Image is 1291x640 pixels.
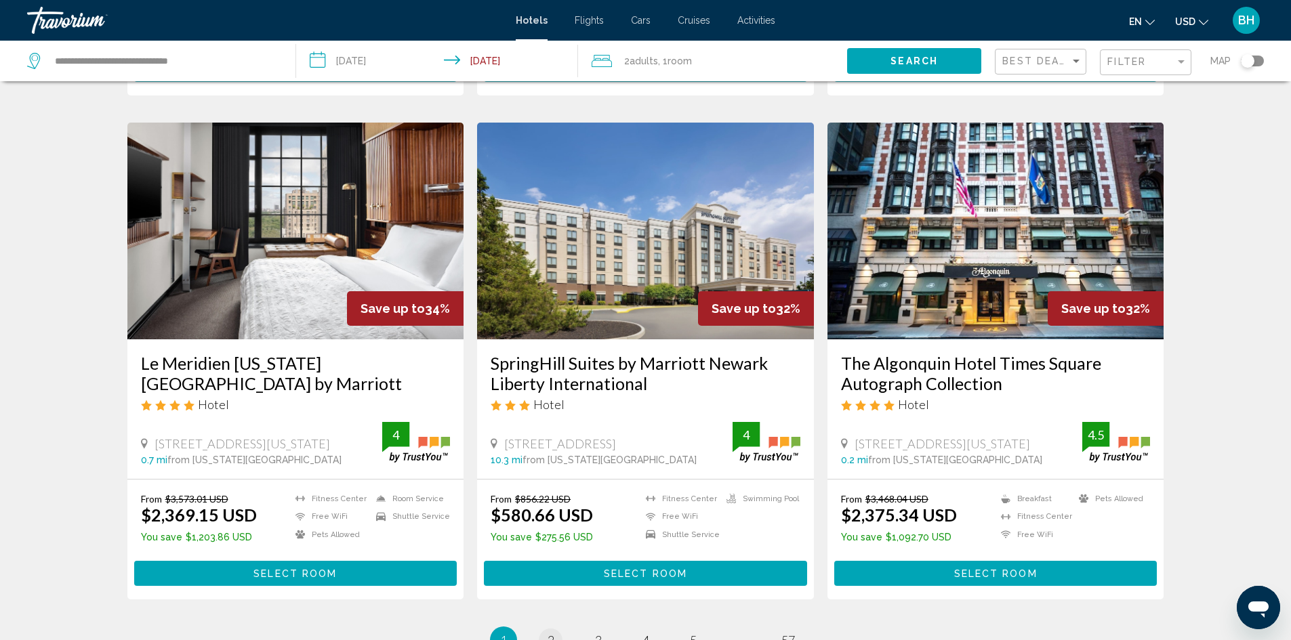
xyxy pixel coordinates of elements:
[127,123,464,339] img: Hotel image
[361,301,425,316] span: Save up to
[604,568,687,579] span: Select Room
[733,427,760,443] div: 4
[847,48,981,73] button: Search
[491,505,593,525] ins: $580.66 USD
[1082,427,1109,443] div: 4.5
[1129,16,1142,27] span: en
[841,397,1151,412] div: 4 star Hotel
[491,454,522,465] span: 10.3 mi
[533,397,565,412] span: Hotel
[1048,291,1164,326] div: 32%
[491,532,593,542] p: $275.56 USD
[720,493,800,505] li: Swimming Pool
[865,493,928,505] del: $3,468.04 USD
[491,532,532,542] span: You save
[141,353,451,393] a: Le Meridien [US_STATE][GEOGRAPHIC_DATA] by Marriott
[27,7,502,34] a: Travorium
[630,56,658,66] span: Adults
[522,454,697,465] span: from [US_STATE][GEOGRAPHIC_DATA]
[841,532,957,542] p: $1,092.70 USD
[868,454,1042,465] span: from [US_STATE][GEOGRAPHIC_DATA]
[1237,586,1280,629] iframe: Button to launch messaging window
[658,51,692,70] span: , 1
[841,505,957,525] ins: $2,375.34 USD
[855,436,1030,451] span: [STREET_ADDRESS][US_STATE]
[289,529,369,540] li: Pets Allowed
[253,568,337,579] span: Select Room
[198,397,229,412] span: Hotel
[141,532,257,542] p: $1,203.86 USD
[296,41,579,81] button: Check-in date: Dec 29, 2025 Check-out date: Jan 3, 2026
[841,493,862,505] span: From
[1002,56,1073,66] span: Best Deals
[834,564,1157,579] a: Select Room
[639,511,720,522] li: Free WiFi
[639,493,720,505] li: Fitness Center
[1238,14,1254,27] span: BH
[578,41,847,81] button: Travelers: 2 adults, 0 children
[491,397,800,412] div: 3 star Hotel
[1100,49,1191,77] button: Filter
[575,15,604,26] a: Flights
[1175,16,1195,27] span: USD
[369,511,450,522] li: Shuttle Service
[698,291,814,326] div: 32%
[678,15,710,26] a: Cruises
[841,353,1151,393] h3: The Algonquin Hotel Times Square Autograph Collection
[1229,6,1264,35] button: User Menu
[289,511,369,522] li: Free WiFi
[141,397,451,412] div: 4 star Hotel
[668,56,692,66] span: Room
[141,532,182,542] span: You save
[639,529,720,540] li: Shuttle Service
[491,353,800,393] h3: SpringHill Suites by Marriott Newark Liberty International
[369,493,450,505] li: Room Service
[1129,12,1155,31] button: Change language
[347,291,464,326] div: 34%
[155,436,330,451] span: [STREET_ADDRESS][US_STATE]
[289,493,369,505] li: Fitness Center
[898,397,929,412] span: Hotel
[1107,56,1146,67] span: Filter
[834,561,1157,586] button: Select Room
[134,561,457,586] button: Select Room
[624,51,658,70] span: 2
[167,454,342,465] span: from [US_STATE][GEOGRAPHIC_DATA]
[477,123,814,339] img: Hotel image
[631,15,651,26] a: Cars
[712,301,776,316] span: Save up to
[491,493,512,505] span: From
[841,532,882,542] span: You save
[994,511,1072,522] li: Fitness Center
[516,15,548,26] a: Hotels
[141,454,167,465] span: 0.7 mi
[382,427,409,443] div: 4
[1231,55,1264,67] button: Toggle map
[733,422,800,462] img: trustyou-badge.svg
[484,561,807,586] button: Select Room
[1061,301,1126,316] span: Save up to
[994,529,1072,540] li: Free WiFi
[141,493,162,505] span: From
[484,564,807,579] a: Select Room
[890,56,938,67] span: Search
[954,568,1038,579] span: Select Room
[515,493,571,505] del: $856.22 USD
[737,15,775,26] a: Activities
[827,123,1164,339] img: Hotel image
[165,493,228,505] del: $3,573.01 USD
[1175,12,1208,31] button: Change currency
[1082,422,1150,462] img: trustyou-badge.svg
[1002,56,1082,68] mat-select: Sort by
[841,454,868,465] span: 0.2 mi
[504,436,616,451] span: [STREET_ADDRESS]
